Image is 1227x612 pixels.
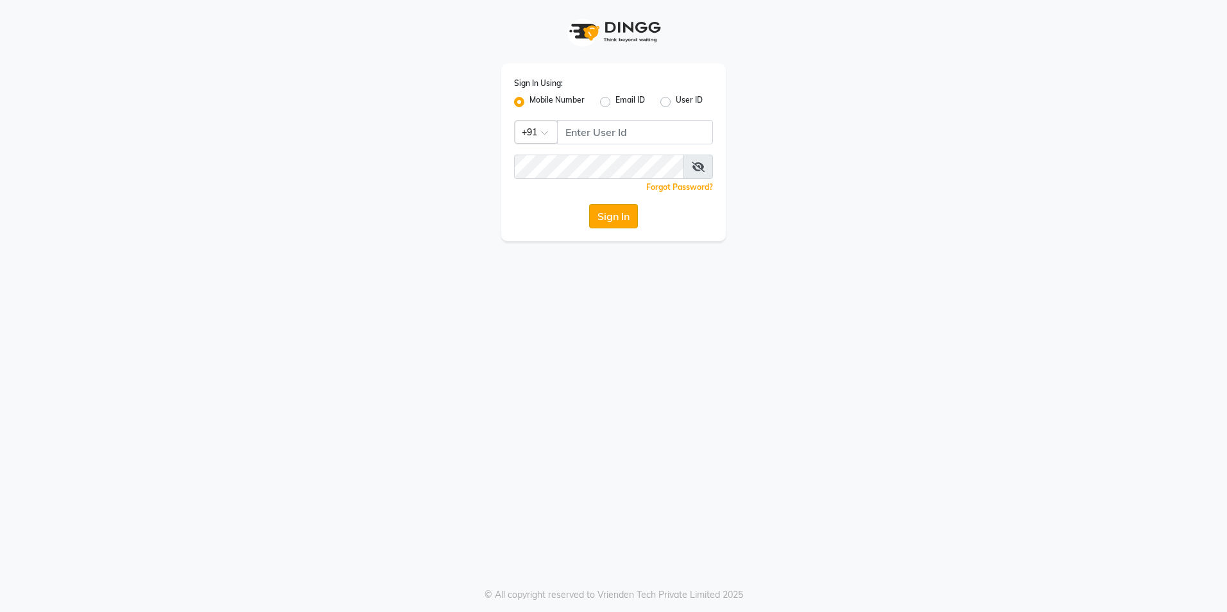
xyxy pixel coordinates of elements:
label: User ID [676,94,703,110]
label: Email ID [615,94,645,110]
button: Sign In [589,204,638,228]
label: Mobile Number [529,94,585,110]
input: Username [514,155,684,179]
label: Sign In Using: [514,78,563,89]
a: Forgot Password? [646,182,713,192]
img: logo1.svg [562,13,665,51]
input: Username [557,120,713,144]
